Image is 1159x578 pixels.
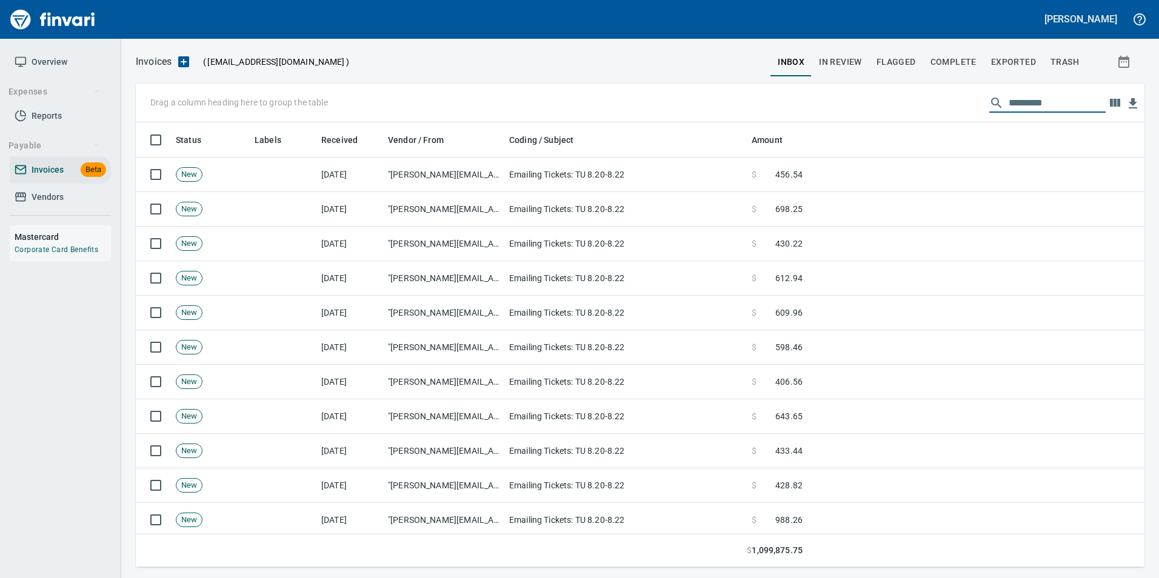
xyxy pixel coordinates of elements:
[504,192,747,227] td: Emailing Tickets: TU 8.20-8.22
[1050,55,1079,70] span: trash
[8,138,100,153] span: Payable
[316,158,383,192] td: [DATE]
[206,56,346,68] span: [EMAIL_ADDRESS][DOMAIN_NAME]
[176,307,202,319] span: New
[176,133,201,147] span: Status
[4,81,105,103] button: Expenses
[255,133,281,147] span: Labels
[504,296,747,330] td: Emailing Tickets: TU 8.20-8.22
[136,55,172,69] p: Invoices
[176,411,202,422] span: New
[8,84,100,99] span: Expenses
[32,162,64,178] span: Invoices
[316,503,383,537] td: [DATE]
[504,227,747,261] td: Emailing Tickets: TU 8.20-8.22
[10,102,111,130] a: Reports
[775,238,803,250] span: 430.22
[176,445,202,457] span: New
[504,330,747,365] td: Emailing Tickets: TU 8.20-8.22
[176,273,202,284] span: New
[1044,13,1117,25] h5: [PERSON_NAME]
[32,108,62,124] span: Reports
[775,410,803,422] span: 643.65
[176,480,202,491] span: New
[752,272,757,284] span: $
[991,55,1036,70] span: Exported
[1106,51,1144,73] button: Show invoices within a particular date range
[176,204,202,215] span: New
[504,468,747,503] td: Emailing Tickets: TU 8.20-8.22
[383,399,504,434] td: "[PERSON_NAME][EMAIL_ADDRESS][PERSON_NAME][DOMAIN_NAME]" <[PERSON_NAME][EMAIL_ADDRESS][PERSON_NAM...
[752,238,757,250] span: $
[4,135,105,157] button: Payable
[383,158,504,192] td: "[PERSON_NAME][EMAIL_ADDRESS][PERSON_NAME][DOMAIN_NAME]" <[PERSON_NAME][EMAIL_ADDRESS][PERSON_NAM...
[752,544,803,557] span: 1,099,875.75
[388,133,459,147] span: Vendor / From
[383,434,504,468] td: "[PERSON_NAME][EMAIL_ADDRESS][PERSON_NAME][DOMAIN_NAME]" <[PERSON_NAME][EMAIL_ADDRESS][PERSON_NAM...
[316,296,383,330] td: [DATE]
[752,514,757,526] span: $
[10,156,111,184] a: InvoicesBeta
[383,296,504,330] td: "[PERSON_NAME][EMAIL_ADDRESS][PERSON_NAME][DOMAIN_NAME]" <[PERSON_NAME][EMAIL_ADDRESS][PERSON_NAM...
[383,330,504,365] td: "[PERSON_NAME][EMAIL_ADDRESS][PERSON_NAME][DOMAIN_NAME]" <[PERSON_NAME][EMAIL_ADDRESS][PERSON_NAM...
[316,227,383,261] td: [DATE]
[176,238,202,250] span: New
[1106,94,1124,112] button: Choose columns to display
[819,55,862,70] span: In Review
[775,203,803,215] span: 698.25
[383,365,504,399] td: "[PERSON_NAME][EMAIL_ADDRESS][PERSON_NAME][DOMAIN_NAME]" <[PERSON_NAME][EMAIL_ADDRESS][PERSON_NAM...
[10,48,111,76] a: Overview
[775,341,803,353] span: 598.46
[383,192,504,227] td: "[PERSON_NAME][EMAIL_ADDRESS][PERSON_NAME][DOMAIN_NAME]" <[PERSON_NAME][EMAIL_ADDRESS][PERSON_NAM...
[15,245,98,254] a: Corporate Card Benefits
[321,133,373,147] span: Received
[930,55,977,70] span: Complete
[747,544,752,557] span: $
[504,399,747,434] td: Emailing Tickets: TU 8.20-8.22
[752,203,757,215] span: $
[775,479,803,491] span: 428.82
[1041,10,1120,28] button: [PERSON_NAME]
[316,434,383,468] td: [DATE]
[10,184,111,211] a: Vendors
[176,342,202,353] span: New
[752,307,757,319] span: $
[775,307,803,319] span: 609.96
[81,163,106,177] span: Beta
[316,261,383,296] td: [DATE]
[383,227,504,261] td: "[PERSON_NAME][EMAIL_ADDRESS][PERSON_NAME][DOMAIN_NAME]" <[PERSON_NAME][EMAIL_ADDRESS][PERSON_NAM...
[752,341,757,353] span: $
[752,445,757,457] span: $
[504,434,747,468] td: Emailing Tickets: TU 8.20-8.22
[32,190,64,205] span: Vendors
[504,158,747,192] td: Emailing Tickets: TU 8.20-8.22
[1124,95,1142,113] button: Download Table
[316,468,383,503] td: [DATE]
[877,55,916,70] span: Flagged
[196,56,349,68] p: ( )
[509,133,589,147] span: Coding / Subject
[775,168,803,181] span: 456.54
[316,330,383,365] td: [DATE]
[504,261,747,296] td: Emailing Tickets: TU 8.20-8.22
[176,133,217,147] span: Status
[752,410,757,422] span: $
[316,399,383,434] td: [DATE]
[172,55,196,69] button: Upload an Invoice
[752,479,757,491] span: $
[316,192,383,227] td: [DATE]
[752,133,783,147] span: Amount
[752,376,757,388] span: $
[388,133,444,147] span: Vendor / From
[7,5,98,34] a: Finvari
[150,96,328,108] p: Drag a column heading here to group the table
[778,55,804,70] span: inbox
[136,55,172,69] nav: breadcrumb
[176,514,202,526] span: New
[504,365,747,399] td: Emailing Tickets: TU 8.20-8.22
[504,503,747,537] td: Emailing Tickets: TU 8.20-8.22
[775,272,803,284] span: 612.94
[176,169,202,181] span: New
[752,133,798,147] span: Amount
[176,376,202,388] span: New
